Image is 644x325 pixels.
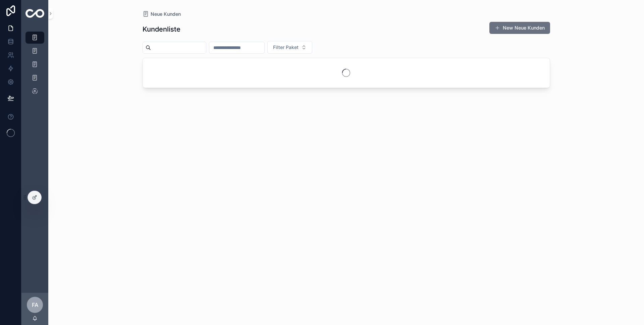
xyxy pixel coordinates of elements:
[143,25,180,34] h1: Kundenliste
[267,41,312,54] button: Select Button
[489,22,550,34] button: New Neue Kunden
[32,301,38,309] span: FA
[151,11,181,17] span: Neue Kunden
[273,44,299,51] span: Filter Paket
[25,9,44,18] img: App logo
[21,27,48,106] div: scrollable content
[143,11,181,17] a: Neue Kunden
